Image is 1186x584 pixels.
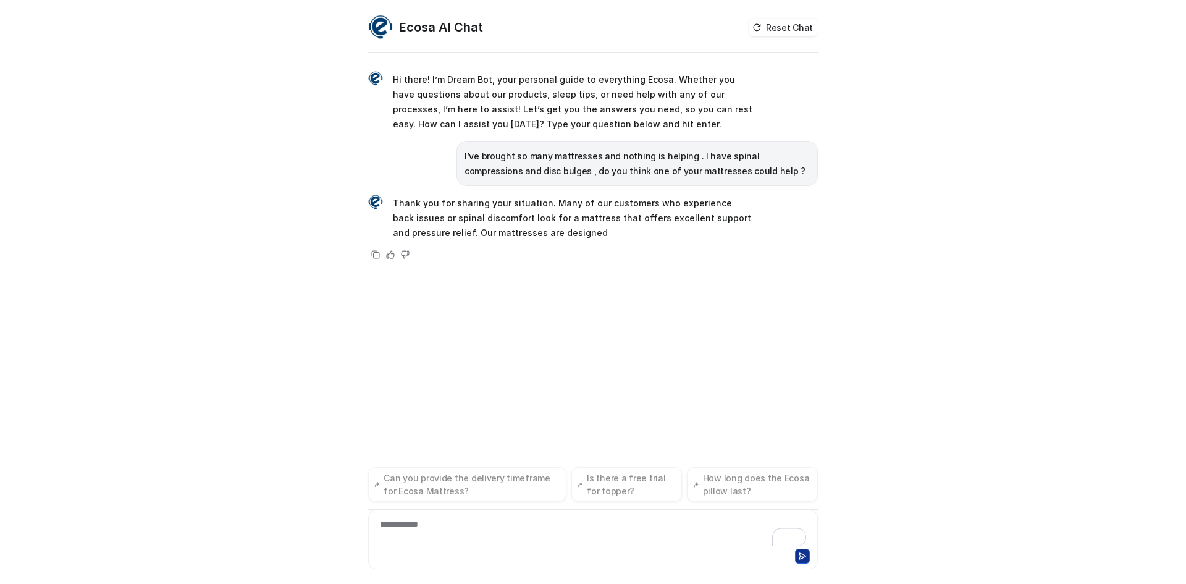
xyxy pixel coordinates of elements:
img: Widget [368,71,383,86]
button: Is there a free trial for topper? [571,467,682,502]
button: Can you provide the delivery timeframe for Ecosa Mattress? [368,467,566,502]
p: I’ve brought so many mattresses and nothing is helping . I have spinal compressions and disc bulg... [465,149,810,179]
img: Widget [368,15,393,40]
p: Thank you for sharing your situation. Many of our customers who experience back issues or spinal ... [393,196,754,240]
button: Reset Chat [749,19,818,36]
button: How long does the Ecosa pillow last? [687,467,818,502]
img: Widget [368,195,383,209]
p: Hi there! I’m Dream Bot, your personal guide to everything Ecosa. Whether you have questions abou... [393,72,754,132]
div: To enrich screen reader interactions, please activate Accessibility in Grammarly extension settings [371,518,815,546]
h2: Ecosa AI Chat [399,19,483,36]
